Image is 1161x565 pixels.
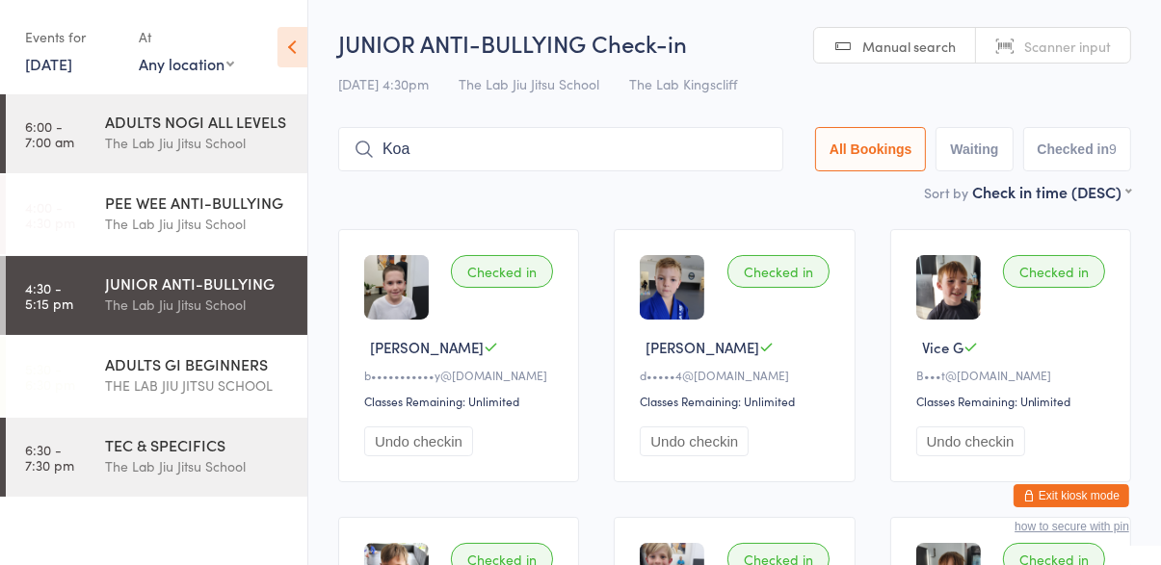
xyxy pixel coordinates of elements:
div: ADULTS GI BEGINNERS [105,353,291,374]
div: Checked in [727,255,830,288]
div: The Lab Jiu Jitsu School [105,294,291,316]
div: The Lab Jiu Jitsu School [105,132,291,154]
button: Exit kiosk mode [1014,484,1129,507]
button: Undo checkin [916,426,1025,456]
button: Undo checkin [364,426,473,456]
div: The Lab Jiu Jitsu School [105,455,291,477]
span: The Lab Kingscliff [629,74,737,93]
a: 5:30 -6:30 pmADULTS GI BEGINNERSTHE LAB JIU JITSU SCHOOL [6,337,307,416]
label: Sort by [924,183,968,202]
div: At [139,21,234,53]
a: 6:00 -7:00 amADULTS NOGI ALL LEVELSThe Lab Jiu Jitsu School [6,94,307,173]
div: d•••••4@[DOMAIN_NAME] [640,367,834,383]
div: Classes Remaining: Unlimited [916,393,1111,409]
time: 5:30 - 6:30 pm [25,361,75,392]
span: Vice G [922,337,963,357]
span: [PERSON_NAME] [646,337,759,357]
img: image1727763715.png [916,255,981,320]
button: Waiting [936,127,1013,171]
div: Checked in [451,255,553,288]
button: how to secure with pin [1015,520,1129,533]
button: Checked in9 [1023,127,1132,171]
img: image1666587184.png [640,255,704,320]
div: Events for [25,21,119,53]
a: [DATE] [25,53,72,74]
div: Checked in [1003,255,1105,288]
button: All Bookings [815,127,927,171]
input: Search [338,127,783,171]
div: TEC & SPECIFICS [105,434,291,455]
div: Check in time (DESC) [972,181,1131,202]
div: ADULTS NOGI ALL LEVELS [105,111,291,132]
div: Classes Remaining: Unlimited [364,393,559,409]
div: PEE WEE ANTI-BULLYING [105,192,291,213]
div: THE LAB JIU JITSU SCHOOL [105,374,291,397]
div: JUNIOR ANTI-BULLYING [105,272,291,294]
span: Scanner input [1024,37,1111,56]
time: 6:30 - 7:30 pm [25,442,74,473]
h2: JUNIOR ANTI-BULLYING Check-in [338,27,1131,59]
a: 6:30 -7:30 pmTEC & SPECIFICSThe Lab Jiu Jitsu School [6,418,307,497]
time: 4:00 - 4:30 pm [25,199,75,230]
div: Any location [139,53,234,74]
time: 6:00 - 7:00 am [25,118,74,149]
a: 4:00 -4:30 pmPEE WEE ANTI-BULLYINGThe Lab Jiu Jitsu School [6,175,307,254]
span: Manual search [862,37,956,56]
a: 4:30 -5:15 pmJUNIOR ANTI-BULLYINGThe Lab Jiu Jitsu School [6,256,307,335]
span: [DATE] 4:30pm [338,74,429,93]
div: B•••t@[DOMAIN_NAME] [916,367,1111,383]
button: Undo checkin [640,426,749,456]
span: [PERSON_NAME] [370,337,484,357]
img: image1699857551.png [364,255,429,320]
div: b•••••••••••y@[DOMAIN_NAME] [364,367,559,383]
div: Classes Remaining: Unlimited [640,393,834,409]
span: The Lab Jiu Jitsu School [459,74,599,93]
time: 4:30 - 5:15 pm [25,280,73,311]
div: 9 [1109,141,1117,157]
div: The Lab Jiu Jitsu School [105,213,291,235]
